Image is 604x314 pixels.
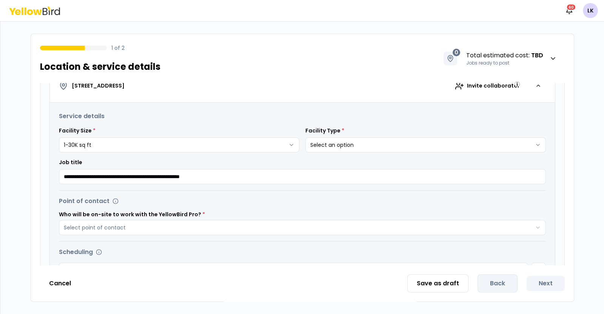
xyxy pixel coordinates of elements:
h4: [STREET_ADDRESS] [72,82,125,89]
label: Facility Type [305,127,344,134]
button: Select date [59,263,528,278]
div: 60 [566,4,576,11]
button: [STREET_ADDRESS]Invite collaborator [50,69,555,103]
button: 60 [562,3,577,18]
strong: TBD [531,51,543,60]
span: LK [583,3,598,18]
div: Invite collaborator [447,78,528,93]
button: 0Total estimated cost: TBDJobs ready to post [436,43,565,74]
label: Facility Size [59,127,96,134]
h3: Scheduling [59,248,93,257]
h1: Location & service details [40,61,160,73]
span: Jobs ready to post [466,60,509,66]
button: Cancel [40,276,80,291]
p: 1 of 2 [111,44,125,52]
span: Total estimated cost : [466,51,543,60]
h3: Point of contact [59,197,109,206]
button: Save as draft [407,274,468,292]
h3: Service details [59,112,546,121]
label: Job title [59,159,82,166]
label: Who will be on-site to work with the YellowBird Pro? [59,212,546,217]
button: Select point of contact [59,220,546,235]
span: 0 [453,49,460,56]
span: Invite collaborator [467,82,520,89]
